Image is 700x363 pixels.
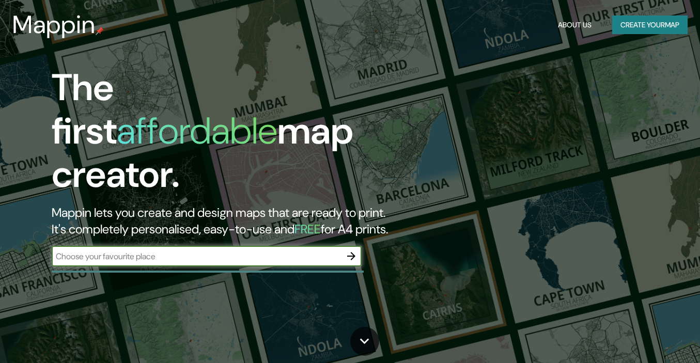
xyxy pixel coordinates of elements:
[612,15,688,35] button: Create yourmap
[52,66,402,204] h1: The first map creator.
[52,204,402,238] h2: Mappin lets you create and design maps that are ready to print. It's completely personalised, eas...
[294,221,321,237] h5: FREE
[12,10,96,39] h3: Mappin
[554,15,596,35] button: About Us
[117,107,277,155] h1: affordable
[52,250,341,262] input: Choose your favourite place
[96,27,104,35] img: mappin-pin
